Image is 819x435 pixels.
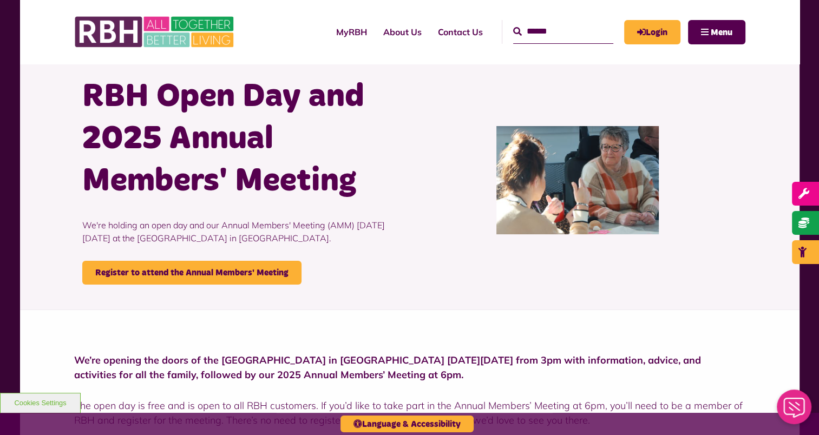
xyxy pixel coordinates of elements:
[340,416,474,432] button: Language & Accessibility
[82,76,402,202] h1: RBH Open Day and 2025 Annual Members' Meeting
[711,28,732,37] span: Menu
[328,17,375,47] a: MyRBH
[496,126,659,234] img: IMG 7040
[74,11,237,53] img: RBH
[770,386,819,435] iframe: Netcall Web Assistant for live chat
[82,261,302,285] a: Register to attend the Annual Members' Meeting
[82,202,402,261] p: We're holding an open day and our Annual Members' Meeting (AMM) [DATE][DATE] at the [GEOGRAPHIC_D...
[688,20,745,44] button: Navigation
[513,20,613,43] input: Search
[74,398,745,427] p: The open day is free and is open to all RBH customers. If you’d like to take part in the Annual M...
[74,354,701,381] strong: We’re opening the doors of the [GEOGRAPHIC_DATA] in [GEOGRAPHIC_DATA] [DATE][DATE] from 3pm with ...
[375,17,430,47] a: About Us
[430,17,491,47] a: Contact Us
[624,20,680,44] a: MyRBH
